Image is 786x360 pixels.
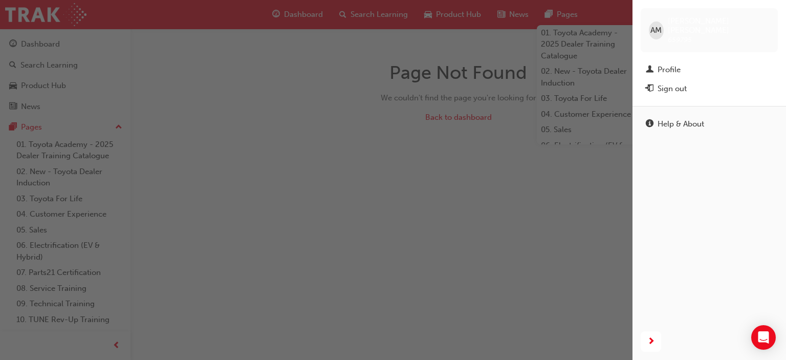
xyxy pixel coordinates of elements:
span: AM [650,25,662,36]
button: Sign out [641,79,778,98]
span: [PERSON_NAME] [PERSON_NAME] [668,16,770,35]
div: Profile [658,64,681,76]
span: man-icon [646,66,653,75]
span: exit-icon [646,84,653,94]
a: Help & About [641,115,778,134]
div: Open Intercom Messenger [751,325,776,350]
span: next-icon [647,335,655,348]
a: Profile [641,60,778,79]
div: Sign out [658,83,687,95]
span: 659795 [668,35,692,44]
div: Help & About [658,118,704,130]
span: info-icon [646,120,653,129]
